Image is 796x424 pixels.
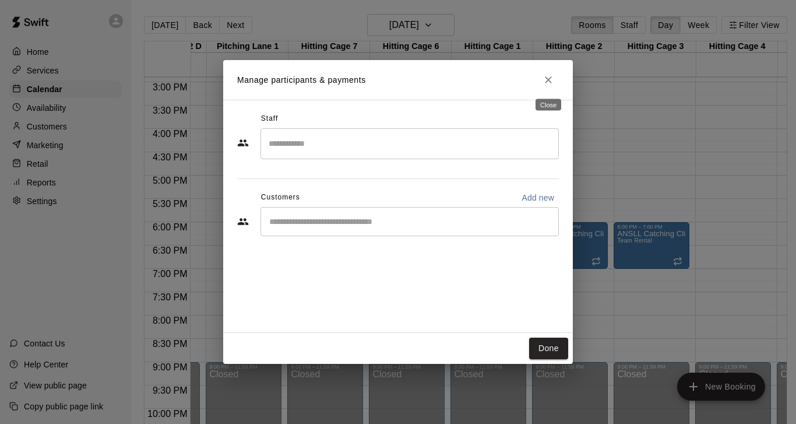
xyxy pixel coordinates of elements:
[237,137,249,149] svg: Staff
[260,207,559,236] div: Start typing to search customers...
[261,110,278,128] span: Staff
[237,216,249,227] svg: Customers
[536,99,561,111] div: Close
[260,128,559,159] div: Search staff
[261,188,300,207] span: Customers
[237,74,366,86] p: Manage participants & payments
[538,69,559,90] button: Close
[517,188,559,207] button: Add new
[529,338,568,359] button: Done
[522,192,554,204] p: Add new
